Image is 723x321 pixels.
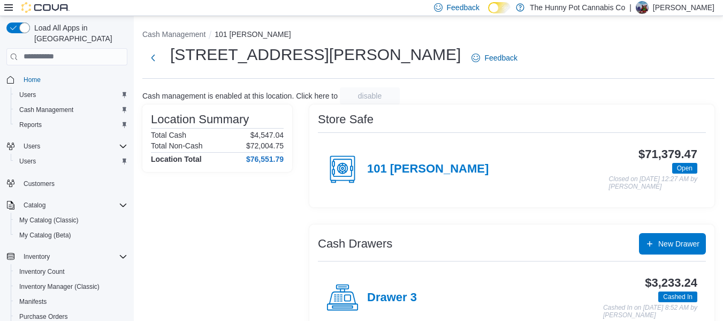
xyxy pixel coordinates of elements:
[19,121,42,129] span: Reports
[24,252,50,261] span: Inventory
[15,265,127,278] span: Inventory Count
[629,1,631,14] p: |
[246,155,284,163] h4: $76,551.79
[15,229,75,242] a: My Catalog (Beta)
[19,140,44,153] button: Users
[151,155,202,163] h4: Location Total
[19,250,54,263] button: Inventory
[15,280,104,293] a: Inventory Manager (Classic)
[658,238,699,249] span: New Drawer
[15,280,127,293] span: Inventory Manager (Classic)
[151,131,186,139] h6: Total Cash
[367,162,489,176] h4: 101 [PERSON_NAME]
[19,199,50,212] button: Catalog
[21,2,70,13] img: Cova
[19,177,59,190] a: Customers
[15,155,40,168] a: Users
[215,30,291,39] button: 101 [PERSON_NAME]
[677,163,692,173] span: Open
[142,29,714,42] nav: An example of EuiBreadcrumbs
[318,237,392,250] h3: Cash Drawers
[19,250,127,263] span: Inventory
[15,295,127,308] span: Manifests
[467,47,521,69] a: Feedback
[367,291,417,305] h4: Drawer 3
[15,88,40,101] a: Users
[15,118,46,131] a: Reports
[11,279,132,294] button: Inventory Manager (Classic)
[2,139,132,154] button: Users
[11,117,132,132] button: Reports
[358,91,382,101] span: disable
[142,92,338,100] p: Cash management is enabled at this location. Click here to
[19,216,79,225] span: My Catalog (Classic)
[2,198,132,213] button: Catalog
[15,103,78,116] a: Cash Management
[11,228,132,243] button: My Catalog (Beta)
[19,282,100,291] span: Inventory Manager (Classic)
[19,157,36,166] span: Users
[19,73,127,86] span: Home
[142,30,206,39] button: Cash Management
[638,148,697,161] h3: $71,379.47
[24,180,55,188] span: Customers
[11,87,132,102] button: Users
[636,1,649,14] div: Kyle Billie
[11,294,132,309] button: Manifests
[15,118,127,131] span: Reports
[15,229,127,242] span: My Catalog (Beta)
[609,176,697,190] p: Closed on [DATE] 12:27 AM by [PERSON_NAME]
[530,1,625,14] p: The Hunny Pot Cannabis Co
[658,292,697,302] span: Cashed In
[24,142,40,151] span: Users
[11,154,132,169] button: Users
[170,44,461,65] h1: [STREET_ADDRESS][PERSON_NAME]
[653,1,714,14] p: [PERSON_NAME]
[30,23,127,44] span: Load All Apps in [GEOGRAPHIC_DATA]
[19,140,127,153] span: Users
[250,131,284,139] p: $4,547.04
[15,103,127,116] span: Cash Management
[15,265,69,278] a: Inventory Count
[15,295,51,308] a: Manifests
[142,47,164,69] button: Next
[11,102,132,117] button: Cash Management
[19,176,127,190] span: Customers
[2,249,132,264] button: Inventory
[639,233,706,255] button: New Drawer
[645,277,697,289] h3: $3,233.24
[246,141,284,150] p: $72,004.75
[24,201,45,210] span: Catalog
[2,175,132,191] button: Customers
[15,155,127,168] span: Users
[340,87,400,104] button: disable
[2,72,132,87] button: Home
[151,113,249,126] h3: Location Summary
[19,267,65,276] span: Inventory Count
[488,13,489,14] span: Dark Mode
[19,297,47,306] span: Manifests
[672,163,697,174] span: Open
[447,2,480,13] span: Feedback
[19,106,73,114] span: Cash Management
[19,231,71,240] span: My Catalog (Beta)
[19,312,68,321] span: Purchase Orders
[15,214,127,227] span: My Catalog (Classic)
[24,76,41,84] span: Home
[19,199,127,212] span: Catalog
[19,91,36,99] span: Users
[603,304,697,319] p: Cashed In on [DATE] 8:52 AM by [PERSON_NAME]
[663,292,692,302] span: Cashed In
[484,53,517,63] span: Feedback
[19,73,45,86] a: Home
[11,264,132,279] button: Inventory Count
[15,214,83,227] a: My Catalog (Classic)
[318,113,374,126] h3: Store Safe
[151,141,203,150] h6: Total Non-Cash
[15,88,127,101] span: Users
[488,2,511,13] input: Dark Mode
[11,213,132,228] button: My Catalog (Classic)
